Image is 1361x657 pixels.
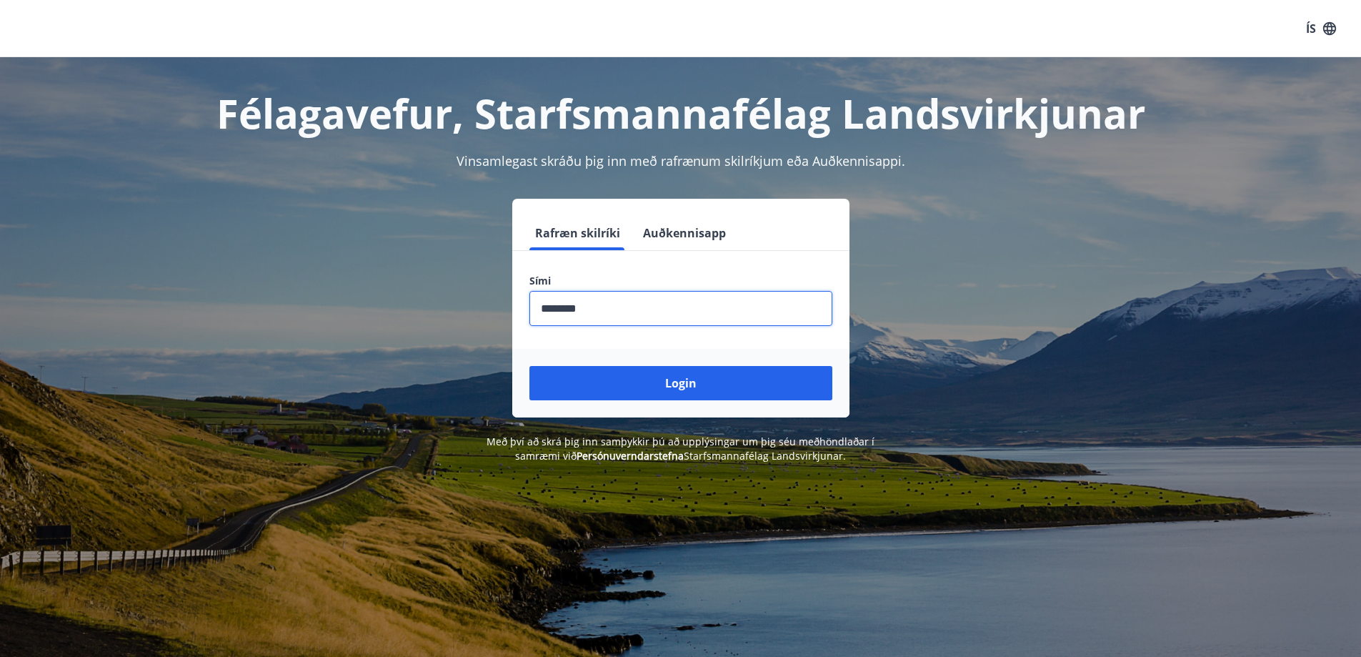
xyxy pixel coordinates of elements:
[529,366,832,400] button: Login
[637,216,732,250] button: Auðkennisapp
[529,216,626,250] button: Rafræn skilríki
[577,449,684,463] a: Persónuverndarstefna
[487,435,874,463] span: Með því að skrá þig inn samþykkir þú að upplýsingar um þig séu meðhöndlaðar í samræmi við Starfsm...
[184,86,1178,140] h1: Félagavefur, Starfsmannafélag Landsvirkjunar
[529,274,832,288] label: Sími
[457,152,905,169] span: Vinsamlegast skráðu þig inn með rafrænum skilríkjum eða Auðkennisappi.
[1298,16,1344,41] button: ÍS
